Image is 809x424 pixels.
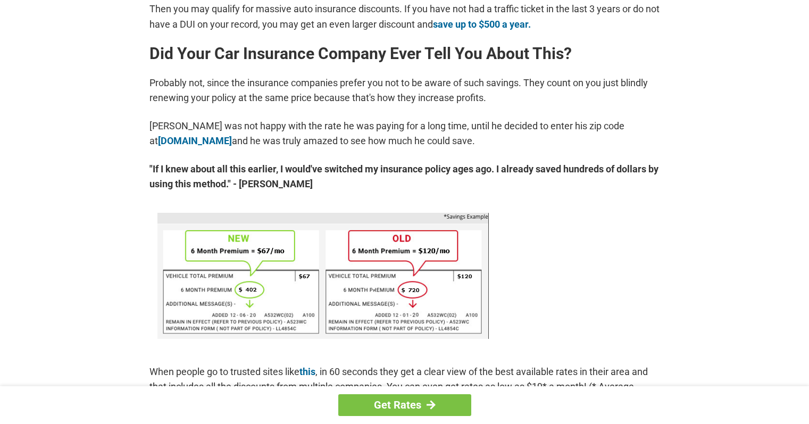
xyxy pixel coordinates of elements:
[149,119,660,148] p: [PERSON_NAME] was not happy with the rate he was paying for a long time, until he decided to ente...
[149,364,660,409] p: When people go to trusted sites like , in 60 seconds they get a clear view of the best available ...
[149,76,660,105] p: Probably not, since the insurance companies prefer you not to be aware of such savings. They coun...
[338,394,471,416] a: Get Rates
[149,162,660,192] strong: "If I knew about all this earlier, I would've switched my insurance policy ages ago. I already sa...
[158,135,232,146] a: [DOMAIN_NAME]
[157,213,489,339] img: savings
[149,45,660,62] h2: Did Your Car Insurance Company Ever Tell You About This?
[299,366,315,377] a: this
[433,19,531,30] a: save up to $500 a year.
[149,2,660,31] p: Then you may qualify for massive auto insurance discounts. If you have not had a traffic ticket i...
